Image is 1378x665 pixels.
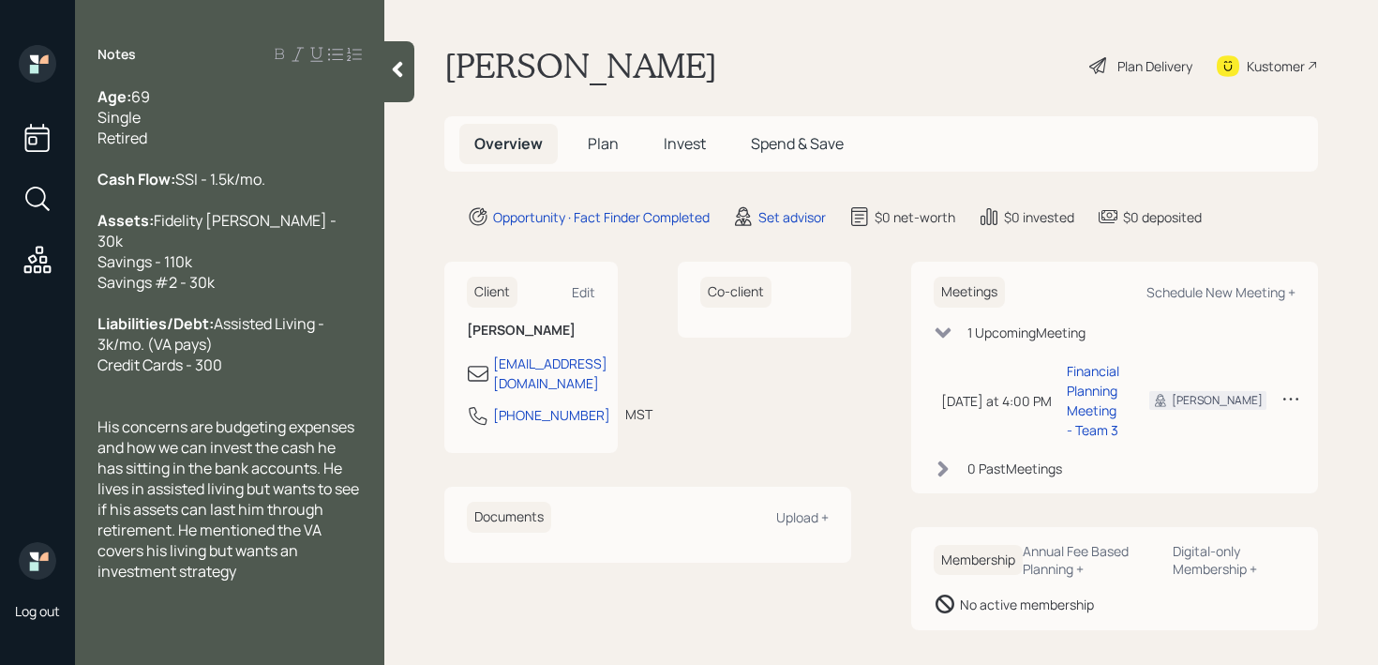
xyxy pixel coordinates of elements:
div: [PHONE_NUMBER] [493,405,610,425]
div: Plan Delivery [1117,56,1192,76]
span: 69 Single Retired [97,86,150,148]
div: Edit [572,283,595,301]
div: Annual Fee Based Planning + [1023,542,1158,578]
div: [EMAIL_ADDRESS][DOMAIN_NAME] [493,354,607,393]
img: retirable_logo.png [19,542,56,580]
div: 0 Past Meeting s [967,459,1062,478]
h6: Meetings [934,277,1005,308]
span: Assets: [97,210,154,231]
span: His concerns are budgeting expenses and how we can invest the cash he has sitting in the bank acc... [97,416,362,582]
div: [PERSON_NAME] [1172,392,1263,409]
h6: Documents [467,502,551,533]
div: MST [625,404,652,424]
span: Liabilities/Debt: [97,313,214,334]
div: No active membership [960,595,1094,614]
span: SSI - 1.5k/mo. [175,169,265,189]
div: $0 deposited [1123,207,1202,227]
h6: [PERSON_NAME] [467,323,595,339]
span: Spend & Save [751,133,844,154]
h6: Membership [934,545,1023,576]
span: Fidelity [PERSON_NAME] - 30k Savings - 110k Savings #2 - 30k [97,210,339,293]
div: $0 net-worth [875,207,955,227]
div: [DATE] at 4:00 PM [941,391,1052,411]
h6: Client [467,277,517,308]
div: Schedule New Meeting + [1146,283,1296,301]
div: 1 Upcoming Meeting [967,323,1086,342]
div: Set advisor [758,207,826,227]
div: Log out [15,602,60,620]
div: Digital-only Membership + [1173,542,1296,578]
span: Assisted Living - 3k/mo. (VA pays) Credit Cards - 300 [97,313,327,375]
span: Plan [588,133,619,154]
label: Notes [97,45,136,64]
div: $0 invested [1004,207,1074,227]
div: Financial Planning Meeting - Team 3 [1067,361,1119,440]
span: Overview [474,133,543,154]
h1: [PERSON_NAME] [444,45,717,86]
div: Opportunity · Fact Finder Completed [493,207,710,227]
span: Invest [664,133,706,154]
span: Cash Flow: [97,169,175,189]
span: Age: [97,86,131,107]
div: Upload + [776,508,829,526]
h6: Co-client [700,277,771,308]
div: Kustomer [1247,56,1305,76]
